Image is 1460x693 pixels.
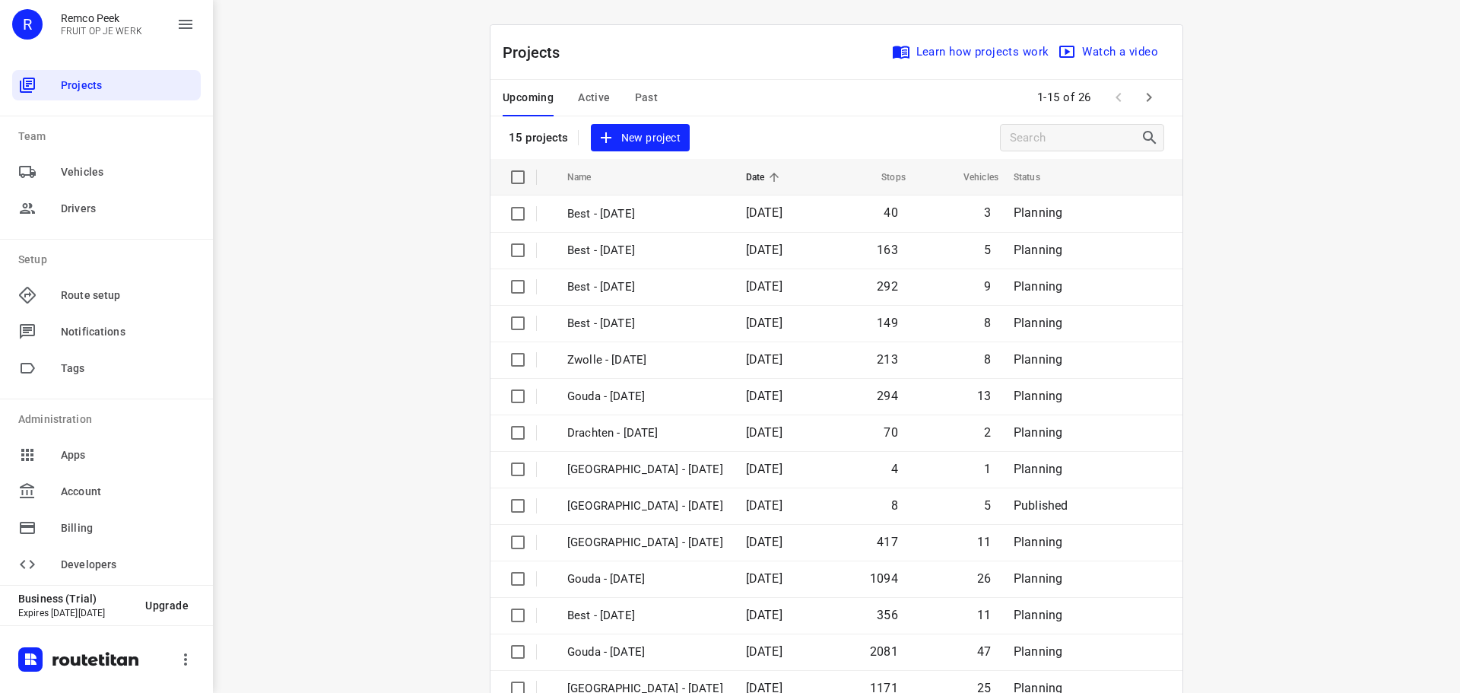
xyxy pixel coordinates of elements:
div: Search [1141,129,1163,147]
span: 1094 [870,571,898,586]
span: [DATE] [746,279,782,294]
p: Projects [503,41,573,64]
span: 149 [877,316,898,330]
span: 2 [984,425,991,440]
span: 9 [984,279,991,294]
span: [DATE] [746,205,782,220]
span: 213 [877,352,898,367]
button: New project [591,124,690,152]
span: Active [578,88,610,107]
span: [DATE] [746,535,782,549]
span: 8 [984,352,991,367]
span: Past [635,88,659,107]
p: Best - [DATE] [567,315,723,332]
span: 356 [877,608,898,622]
p: Gouda - Wednesday [567,644,723,661]
span: [DATE] [746,316,782,330]
span: New project [600,129,681,148]
span: 163 [877,243,898,257]
span: 26 [977,571,991,586]
div: R [12,9,43,40]
span: Apps [61,447,195,463]
span: 8 [891,498,898,513]
span: Planning [1014,279,1062,294]
span: Developers [61,557,195,573]
div: Route setup [12,280,201,310]
span: Planning [1014,352,1062,367]
div: Tags [12,353,201,383]
span: Planning [1014,389,1062,403]
span: Planning [1014,425,1062,440]
p: Drachten - Thursday [567,424,723,442]
span: 294 [877,389,898,403]
span: Previous Page [1103,82,1134,113]
p: Gemeente Rotterdam - Thursday [567,497,723,515]
p: Setup [18,252,201,268]
span: Planning [1014,608,1062,622]
span: Planning [1014,205,1062,220]
p: FRUIT OP JE WERK [61,26,142,37]
input: Search projects [1010,126,1141,150]
span: Planning [1014,243,1062,257]
span: Notifications [61,324,195,340]
span: Vehicles [944,168,998,186]
p: Team [18,129,201,145]
div: Apps [12,440,201,470]
span: 3 [984,205,991,220]
span: [DATE] [746,608,782,622]
span: Tags [61,361,195,377]
span: Route setup [61,288,195,304]
p: Expires [DATE][DATE] [18,608,133,618]
div: Notifications [12,316,201,347]
span: 1-15 of 26 [1031,81,1097,114]
button: Upgrade [133,592,201,619]
span: Planning [1014,644,1062,659]
span: [DATE] [746,571,782,586]
span: 2081 [870,644,898,659]
span: [DATE] [746,425,782,440]
span: 70 [884,425,897,440]
p: Best - Thursday [567,607,723,625]
span: Billing [61,520,195,536]
span: [DATE] [746,352,782,367]
span: Account [61,484,195,500]
span: 47 [977,644,991,659]
p: Best - Tuesday [567,278,723,296]
span: Planning [1014,316,1062,330]
span: [DATE] [746,243,782,257]
span: 13 [977,389,991,403]
span: [DATE] [746,462,782,476]
span: 1 [984,462,991,476]
span: 8 [984,316,991,330]
span: Date [746,168,785,186]
span: Projects [61,78,195,94]
span: [DATE] [746,644,782,659]
span: [DATE] [746,498,782,513]
p: Antwerpen - Thursday [567,461,723,478]
p: Best - Thursday [567,242,723,259]
span: Planning [1014,571,1062,586]
span: Next Page [1134,82,1164,113]
p: Administration [18,412,201,428]
div: Drivers [12,193,201,224]
div: Developers [12,549,201,580]
span: [DATE] [746,389,782,403]
span: 417 [877,535,898,549]
p: Business (Trial) [18,593,133,605]
span: 11 [977,535,991,549]
p: Gouda - [DATE] [567,388,723,405]
span: 4 [891,462,898,476]
p: Zwolle - Thursday [567,534,723,552]
p: Gouda - Thursday [567,571,723,588]
span: Stops [862,168,906,186]
span: Vehicles [61,164,195,180]
span: 5 [984,243,991,257]
span: 11 [977,608,991,622]
span: Upgrade [145,599,189,612]
p: 15 projects [509,131,569,145]
p: Best - [DATE] [567,205,723,223]
span: 5 [984,498,991,513]
div: Billing [12,513,201,543]
p: Zwolle - [DATE] [567,351,723,369]
span: Published [1014,498,1068,513]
